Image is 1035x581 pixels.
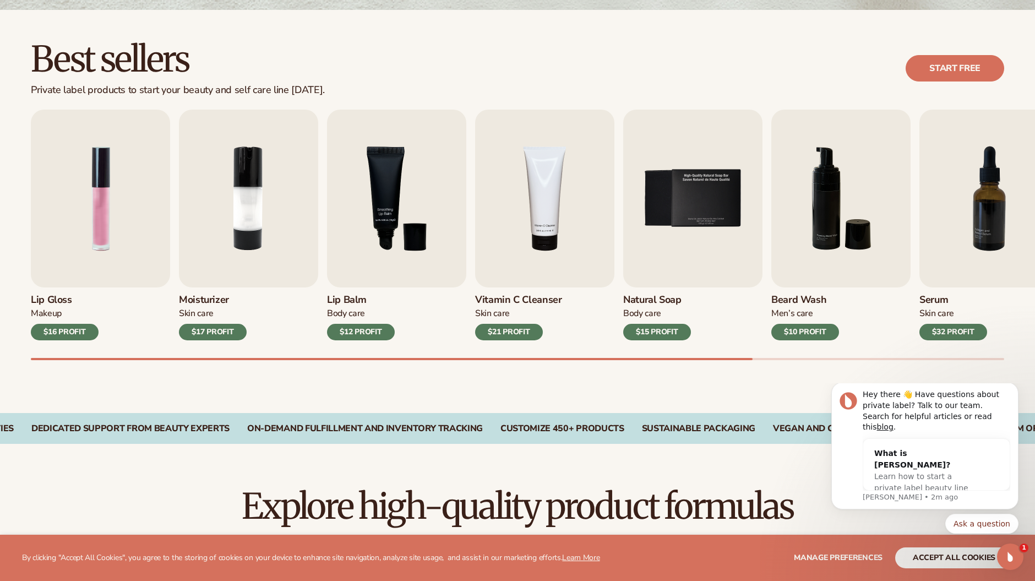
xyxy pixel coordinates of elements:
span: Manage preferences [794,552,883,563]
div: Skin Care [475,308,562,319]
div: VEGAN AND CRUELTY-FREE PRODUCTS [773,423,940,434]
button: Manage preferences [794,547,883,568]
div: Quick reply options [17,131,204,150]
h3: Lip Balm [327,294,395,306]
div: $10 PROFIT [771,324,839,340]
div: $16 PROFIT [31,324,99,340]
div: Skin Care [919,308,987,319]
a: 2 / 9 [179,110,318,340]
div: $32 PROFIT [919,324,987,340]
span: Learn how to start a private label beauty line with [PERSON_NAME] [59,89,154,121]
h3: Serum [919,294,987,306]
div: $21 PROFIT [475,324,543,340]
div: Men’s Care [771,308,839,319]
div: SUSTAINABLE PACKAGING [642,423,755,434]
div: Body Care [327,308,395,319]
span: 1 [1020,544,1028,552]
div: Dedicated Support From Beauty Experts [31,423,230,434]
a: Learn More [562,552,600,563]
h3: Moisturizer [179,294,247,306]
h3: Natural Soap [623,294,691,306]
a: 5 / 9 [623,110,762,340]
div: $15 PROFIT [623,324,691,340]
p: Message from Lee, sent 2m ago [48,109,195,119]
a: 6 / 9 [771,110,911,340]
img: Profile image for Lee [25,9,42,26]
h2: Explore high-quality product formulas [31,488,1004,525]
div: On-Demand Fulfillment and Inventory Tracking [247,423,483,434]
div: Hey there 👋 Have questions about private label? Talk to our team. Search for helpful articles or ... [48,6,195,49]
button: Quick reply: Ask a question [130,131,204,150]
h2: Best sellers [31,41,325,78]
iframe: Intercom live chat [997,544,1023,570]
div: Makeup [31,308,99,319]
div: $12 PROFIT [327,324,395,340]
div: What is [PERSON_NAME]?Learn how to start a private label beauty line with [PERSON_NAME] [48,56,173,131]
div: $17 PROFIT [179,324,247,340]
div: Skin Care [179,308,247,319]
h3: Beard Wash [771,294,839,306]
a: blog [62,39,79,48]
button: accept all cookies [895,547,1013,568]
a: 1 / 9 [31,110,170,340]
a: 4 / 9 [475,110,614,340]
a: 3 / 9 [327,110,466,340]
div: Private label products to start your beauty and self care line [DATE]. [31,84,325,96]
div: CUSTOMIZE 450+ PRODUCTS [500,423,624,434]
a: Start free [906,55,1004,82]
div: Message content [48,6,195,107]
h3: Vitamin C Cleanser [475,294,562,306]
h3: Lip Gloss [31,294,99,306]
div: What is [PERSON_NAME]? [59,64,162,88]
div: Body Care [623,308,691,319]
iframe: Intercom notifications message [815,383,1035,540]
p: By clicking "Accept All Cookies", you agree to the storing of cookies on your device to enhance s... [22,553,600,563]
